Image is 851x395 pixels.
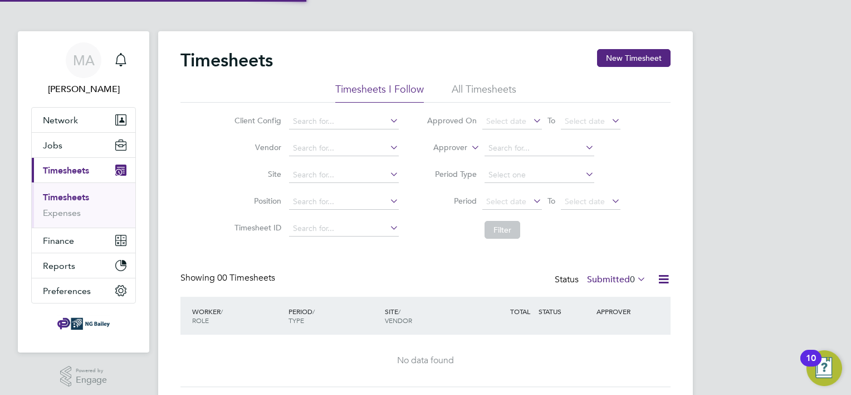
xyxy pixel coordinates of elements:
[43,261,75,271] span: Reports
[806,358,816,373] div: 10
[510,307,530,316] span: TOTAL
[57,315,110,333] img: ngbailey-logo-retina.png
[486,196,526,206] span: Select date
[806,350,842,386] button: Open Resource Center, 10 new notifications
[192,355,659,367] div: No data found
[289,221,399,237] input: Search for...
[427,196,477,206] label: Period
[76,366,107,375] span: Powered by
[286,301,382,330] div: PERIOD
[231,142,281,152] label: Vendor
[544,113,559,128] span: To
[32,108,135,132] button: Network
[32,133,135,157] button: Jobs
[192,316,209,325] span: ROLE
[587,274,646,285] label: Submitted
[31,315,136,333] a: Go to home page
[385,316,412,325] span: VENDOR
[452,83,516,103] li: All Timesheets
[565,196,605,206] span: Select date
[32,253,135,278] button: Reports
[485,141,594,156] input: Search for...
[427,169,477,179] label: Period Type
[43,235,74,246] span: Finance
[31,83,136,96] span: Michael Alsford
[43,192,89,203] a: Timesheets
[536,301,594,321] div: STATUS
[32,278,135,303] button: Preferences
[597,49,671,67] button: New Timesheet
[43,286,91,296] span: Preferences
[555,272,648,288] div: Status
[76,375,107,385] span: Engage
[544,194,559,208] span: To
[289,167,399,183] input: Search for...
[43,208,81,218] a: Expenses
[231,115,281,126] label: Client Config
[335,83,424,103] li: Timesheets I Follow
[43,115,78,126] span: Network
[231,223,281,233] label: Timesheet ID
[417,142,467,153] label: Approver
[73,53,95,68] span: MA
[217,272,275,283] span: 00 Timesheets
[288,316,304,325] span: TYPE
[427,115,477,126] label: Approved On
[31,42,136,96] a: MA[PERSON_NAME]
[180,49,273,71] h2: Timesheets
[382,301,478,330] div: SITE
[32,158,135,182] button: Timesheets
[289,114,399,129] input: Search for...
[180,272,277,284] div: Showing
[630,274,635,285] span: 0
[312,307,315,316] span: /
[398,307,400,316] span: /
[18,31,149,353] nav: Main navigation
[565,116,605,126] span: Select date
[43,140,62,151] span: Jobs
[32,228,135,253] button: Finance
[486,116,526,126] span: Select date
[485,221,520,239] button: Filter
[60,366,107,387] a: Powered byEngage
[43,165,89,176] span: Timesheets
[289,194,399,210] input: Search for...
[221,307,223,316] span: /
[189,301,286,330] div: WORKER
[289,141,399,156] input: Search for...
[485,167,594,183] input: Select one
[231,196,281,206] label: Position
[32,182,135,228] div: Timesheets
[594,301,652,321] div: APPROVER
[231,169,281,179] label: Site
